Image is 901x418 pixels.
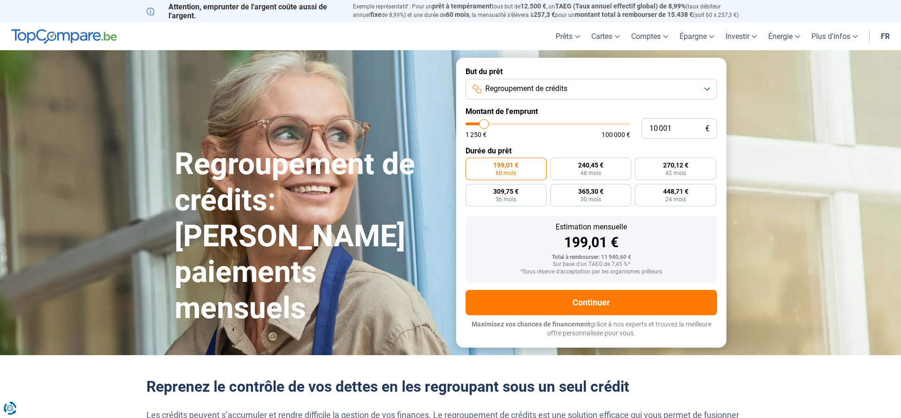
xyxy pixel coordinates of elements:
[578,188,603,195] span: 365,30 €
[466,67,717,76] label: But du prêt
[472,320,590,328] span: Maximisez vos chances de financement
[665,170,686,176] span: 42 mois
[575,11,693,18] span: montant total à rembourser de 15.438 €
[11,29,117,44] img: TopCompare
[432,2,492,10] span: prêt à tempérament
[466,107,717,116] label: Montant de l'emprunt
[875,23,895,50] a: fr
[473,236,710,250] div: 199,01 €
[626,23,674,50] a: Comptes
[473,269,710,275] div: *Sous réserve d'acceptation par les organismes prêteurs
[602,131,630,138] span: 100 000 €
[466,79,717,99] button: Regroupement de crédits
[473,223,710,231] div: Estimation mensuelle
[663,162,688,168] span: 270,12 €
[665,197,686,202] span: 24 mois
[466,290,717,315] button: Continuer
[806,23,863,50] a: Plus d'infos
[485,84,567,94] span: Regroupement de crédits
[370,11,382,18] span: fixe
[353,2,755,19] p: Exemple représentatif : Pour un tous but de , un (taux débiteur annuel de 8,99%) et une durée de ...
[705,125,710,133] span: €
[473,254,710,261] div: Total à rembourser: 11 940,60 €
[146,378,755,395] h2: Reprenez le contrôle de vos dettes en les regroupant sous un seul crédit
[674,23,720,50] a: Épargne
[473,261,710,268] div: Sur base d'un TAEG de 7,45 %*
[496,170,516,176] span: 60 mois
[578,162,603,168] span: 240,45 €
[520,2,546,10] span: 12.500 €
[496,197,516,202] span: 36 mois
[493,188,519,195] span: 309,75 €
[580,170,601,176] span: 48 mois
[586,23,626,50] a: Cartes
[146,2,342,20] p: Attention, emprunter de l'argent coûte aussi de l'argent.
[466,320,717,338] p: grâce à nos experts et trouvez la meilleure offre personnalisée pour vous.
[555,2,686,10] span: TAEG (Taux annuel effectif global) de 8,99%
[720,23,763,50] a: Investir
[466,131,487,138] span: 1 250 €
[534,11,555,18] span: 257,3 €
[175,146,445,327] h1: Regroupement de crédits: [PERSON_NAME] paiements mensuels
[466,146,717,155] label: Durée du prêt
[580,197,601,202] span: 30 mois
[663,188,688,195] span: 448,71 €
[446,11,469,18] span: 60 mois
[550,23,586,50] a: Prêts
[493,162,519,168] span: 199,01 €
[763,23,806,50] a: Énergie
